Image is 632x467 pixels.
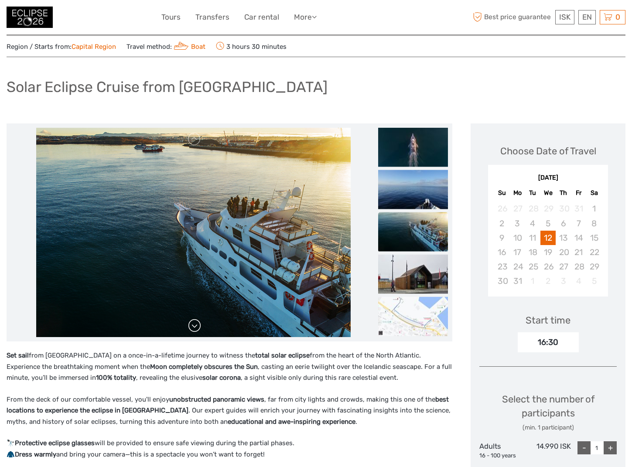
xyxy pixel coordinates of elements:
[72,43,116,51] a: Capital Region
[12,15,99,22] p: We're away right now. Please check back later!
[540,231,556,245] div: Choose Wednesday, August 12th, 2026
[494,187,509,199] div: Su
[525,441,571,460] div: 14.990 ISK
[510,245,525,259] div: Not available Monday, August 17th, 2026
[228,418,355,426] strong: educational and awe-inspiring experience
[578,10,596,24] div: EN
[510,201,525,216] div: Not available Monday, July 27th, 2026
[491,201,605,288] div: month 2026-08
[525,187,540,199] div: Tu
[494,274,509,288] div: Not available Sunday, August 30th, 2026
[244,11,279,24] a: Car rental
[378,212,448,252] img: ff1188c837954e57b8d8507f89356e28_slider_thumbnail.jpeg
[586,216,601,231] div: Not available Saturday, August 8th, 2026
[540,187,556,199] div: We
[586,187,601,199] div: Sa
[479,441,525,460] div: Adults
[556,216,571,231] div: Not available Thursday, August 6th, 2026
[586,231,601,245] div: Not available Saturday, August 15th, 2026
[604,441,617,454] div: +
[488,174,608,183] div: [DATE]
[294,11,317,24] a: More
[169,395,264,403] strong: unobstructed panoramic views
[510,231,525,245] div: Not available Monday, August 10th, 2026
[571,187,586,199] div: Fr
[577,441,591,454] div: -
[7,78,328,96] h1: Solar Eclipse Cruise from [GEOGRAPHIC_DATA]
[500,144,596,158] div: Choose Date of Travel
[518,332,579,352] div: 16:30
[510,259,525,274] div: Not available Monday, August 24th, 2026
[7,394,452,428] p: From the deck of our comfortable vessel, you'll enjoy , far from city lights and crowds, making t...
[494,259,509,274] div: Not available Sunday, August 23rd, 2026
[586,274,601,288] div: Not available Saturday, September 5th, 2026
[540,201,556,216] div: Not available Wednesday, July 29th, 2026
[614,13,622,21] span: 0
[526,314,571,327] div: Start time
[525,245,540,259] div: Not available Tuesday, August 18th, 2026
[571,259,586,274] div: Not available Friday, August 28th, 2026
[150,363,258,371] strong: Moon completely obscures the Sun
[556,245,571,259] div: Not available Thursday, August 20th, 2026
[378,128,448,167] img: fbca12f6dee241b38de8d1155931eaa1_slider_thumbnail.jpeg
[7,7,53,28] img: 3312-44506bfc-dc02-416d-ac4c-c65cb0cf8db4_logo_small.jpg
[556,231,571,245] div: Not available Thursday, August 13th, 2026
[571,231,586,245] div: Not available Friday, August 14th, 2026
[525,216,540,231] div: Not available Tuesday, August 4th, 2026
[556,259,571,274] div: Not available Thursday, August 27th, 2026
[525,201,540,216] div: Not available Tuesday, July 28th, 2026
[571,201,586,216] div: Not available Friday, July 31st, 2026
[255,351,310,359] strong: total solar eclipse
[540,216,556,231] div: Not available Wednesday, August 5th, 2026
[378,255,448,294] img: c19b472255c3436e8e4f27dbb7be37fa_slider_thumbnail.jpeg
[195,11,229,24] a: Transfers
[556,187,571,199] div: Th
[540,245,556,259] div: Not available Wednesday, August 19th, 2026
[7,350,452,384] p: from [GEOGRAPHIC_DATA] on a once-in-a-lifetime journey to witness the from the heart of the North...
[494,201,509,216] div: Not available Sunday, July 26th, 2026
[494,245,509,259] div: Not available Sunday, August 16th, 2026
[126,40,205,52] span: Travel method:
[15,450,56,458] strong: Dress warmly
[479,423,617,432] div: (min. 1 participant)
[378,297,448,336] img: 084502546f044f9ab4004fba9d9212b0_slider_thumbnail.jpeg
[100,14,111,24] button: Open LiveChat chat widget
[494,216,509,231] div: Not available Sunday, August 2nd, 2026
[378,170,448,209] img: 09b8c00aab02491f8bfce35d8b201d4e_slider_thumbnail.jpeg
[510,274,525,288] div: Not available Monday, August 31st, 2026
[479,452,525,460] div: 16 - 100 years
[559,13,571,21] span: ISK
[510,216,525,231] div: Not available Monday, August 3rd, 2026
[471,10,553,24] span: Best price guarantee
[479,392,617,432] div: Select the number of participants
[540,259,556,274] div: Not available Wednesday, August 26th, 2026
[172,43,205,51] a: Boat
[216,40,287,52] span: 3 hours 30 minutes
[525,259,540,274] div: Not available Tuesday, August 25th, 2026
[15,439,95,447] strong: Protective eclipse glasses
[510,187,525,199] div: Mo
[7,351,29,359] strong: Set sail
[571,245,586,259] div: Not available Friday, August 21st, 2026
[36,128,351,337] img: ff1188c837954e57b8d8507f89356e28_main_slider.jpeg
[556,274,571,288] div: Not available Thursday, September 3rd, 2026
[202,374,241,382] strong: solar corona
[161,11,181,24] a: Tours
[7,438,452,460] p: 🔭 will be provided to ensure safe viewing during the partial phases. 🧥 and bring your camera—this...
[571,216,586,231] div: Not available Friday, August 7th, 2026
[586,201,601,216] div: Not available Saturday, August 1st, 2026
[571,274,586,288] div: Not available Friday, September 4th, 2026
[525,274,540,288] div: Not available Tuesday, September 1st, 2026
[586,245,601,259] div: Not available Saturday, August 22nd, 2026
[525,231,540,245] div: Not available Tuesday, August 11th, 2026
[586,259,601,274] div: Not available Saturday, August 29th, 2026
[494,231,509,245] div: Not available Sunday, August 9th, 2026
[556,201,571,216] div: Not available Thursday, July 30th, 2026
[7,42,116,51] span: Region / Starts from:
[540,274,556,288] div: Not available Wednesday, September 2nd, 2026
[96,374,136,382] strong: 100% totality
